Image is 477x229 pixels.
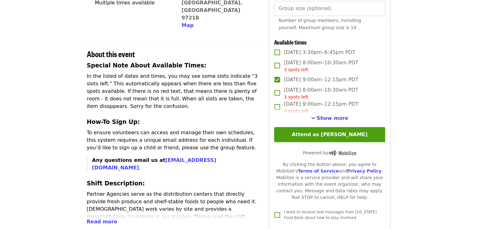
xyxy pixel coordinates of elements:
[284,94,308,99] span: 3 spots left
[87,72,262,110] p: In the listed of dates and times, you may see some slots indicate "3 slots left." This automatica...
[87,129,262,152] p: To ensure volunteers can access and manage their own schedules, this system requires a unique ema...
[284,76,358,83] span: [DATE] 9:00am–12:15pm PDT
[284,86,358,100] span: [DATE] 8:00am–10:30am PDT
[87,219,117,225] span: Read more
[284,210,376,220] span: I want to receive text messages from [US_STATE] Food Bank about how to stay involved.
[87,119,140,125] strong: How-To Sign Up:
[87,180,145,187] strong: Shift Description:
[284,100,358,114] span: [DATE] 9:00am–12:15pm PDT
[298,168,339,173] a: Terms of Service
[284,67,308,72] span: 3 spots left
[317,115,348,121] span: Show more
[278,18,361,30] span: Number of group members, including yourself. Maximum group size is 10
[311,114,348,122] button: See more timeslots
[274,38,307,46] span: Available times
[274,161,385,201] div: By clicking the button above, you agree to Mobilize's and . Mobilize is a service provider and wi...
[87,48,135,59] span: About this event
[274,127,385,142] button: Attend as [PERSON_NAME]
[284,109,308,114] span: 9 spots left
[182,22,193,29] button: Map
[87,62,207,69] strong: Special Note About Available Times:
[92,157,216,171] strong: Any questions email us at
[284,49,355,56] span: [DATE] 3:30pm–6:45pm PDT
[284,59,358,73] span: [DATE] 8:00am–10:30am PDT
[182,22,193,28] span: Map
[87,218,117,226] button: Read more
[274,1,385,16] input: [object Object]
[328,150,356,156] img: Powered by Mobilize
[92,157,262,172] p: .
[347,168,381,173] a: Privacy Policy
[303,150,356,155] span: Powered by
